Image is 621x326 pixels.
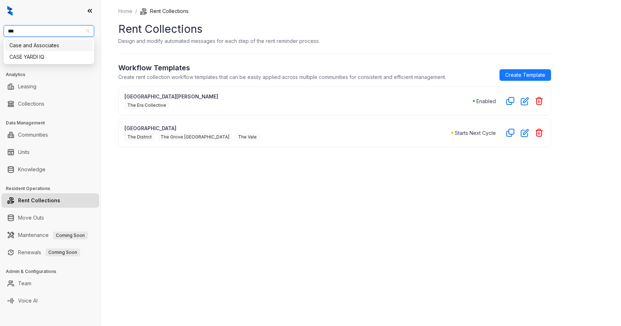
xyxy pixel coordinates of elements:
a: Collections [18,97,44,111]
li: Knowledge [1,162,99,177]
span: Create Template [505,71,545,79]
p: Starts Next Cycle [455,129,496,137]
li: / [135,7,137,15]
p: Create rent collection workflow templates that can be easily applied across multiple communities ... [118,73,446,81]
span: Coming Soon [45,248,80,256]
div: Case and Associates [5,40,93,51]
h3: Admin & Configurations [6,268,101,275]
span: The Era Collective [124,101,169,109]
span: The Grove [GEOGRAPHIC_DATA] [158,133,232,141]
a: RenewalsComing Soon [18,245,80,260]
h2: Workflow Templates [118,62,446,73]
li: Voice AI [1,294,99,308]
li: Units [1,145,99,159]
li: Communities [1,128,99,142]
li: Leads [1,48,99,63]
span: The District [124,133,155,141]
a: Communities [18,128,48,142]
div: CASE YARDI IQ [9,53,88,61]
a: Units [18,145,30,159]
h1: Rent Collections [118,21,551,37]
a: Home [117,7,134,15]
h3: Analytics [6,71,101,78]
a: Move Outs [18,211,44,225]
a: Create Template [499,69,551,81]
a: Team [18,276,31,291]
h3: Resident Operations [6,185,101,192]
a: Knowledge [18,162,45,177]
a: Rent Collections [18,193,60,208]
li: Renewals [1,245,99,260]
p: Design and modify automated messages for each step of the rent reminder process. [118,37,320,45]
li: Leasing [1,79,99,94]
li: Maintenance [1,228,99,242]
p: [GEOGRAPHIC_DATA] [124,124,451,132]
h3: Data Management [6,120,101,126]
span: Coming Soon [53,232,88,239]
a: Leasing [18,79,36,94]
li: Team [1,276,99,291]
li: Move Outs [1,211,99,225]
p: [GEOGRAPHIC_DATA][PERSON_NAME] [124,93,473,100]
a: Voice AI [18,294,38,308]
div: Case and Associates [9,41,88,49]
img: logo [7,6,13,16]
li: Rent Collections [1,193,99,208]
div: CASE YARDI IQ [5,51,93,63]
li: Collections [1,97,99,111]
span: The Vale [235,133,260,141]
p: Enabled [476,97,496,105]
li: Rent Collections [140,7,189,15]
